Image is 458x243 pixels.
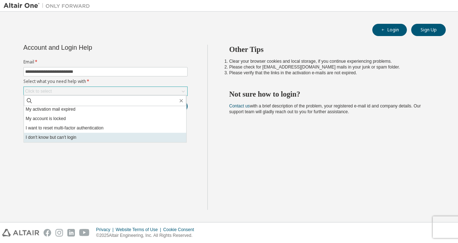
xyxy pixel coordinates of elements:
img: Altair One [4,2,94,9]
li: My activation mail expired [24,105,186,114]
h2: Not sure how to login? [229,89,433,99]
h2: Other Tips [229,45,433,54]
img: youtube.svg [79,229,90,237]
img: facebook.svg [44,229,51,237]
img: instagram.svg [55,229,63,237]
div: Cookie Consent [163,227,198,233]
div: Privacy [96,227,116,233]
label: Email [23,59,188,65]
li: Please verify that the links in the activation e-mails are not expired. [229,70,433,76]
div: Click to select [25,88,52,94]
img: altair_logo.svg [2,229,39,237]
div: Account and Login Help [23,45,155,50]
p: © 2025 Altair Engineering, Inc. All Rights Reserved. [96,233,198,239]
img: linkedin.svg [67,229,75,237]
button: Login [372,24,407,36]
div: Click to select [24,87,187,96]
li: Please check for [EMAIL_ADDRESS][DOMAIN_NAME] mails in your junk or spam folder. [229,64,433,70]
a: Contact us [229,103,250,109]
label: Select what you need help with [23,79,188,84]
button: Sign Up [411,24,446,36]
li: Clear your browser cookies and local storage, if you continue experiencing problems. [229,58,433,64]
span: with a brief description of the problem, your registered e-mail id and company details. Our suppo... [229,103,421,114]
div: Website Terms of Use [116,227,163,233]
